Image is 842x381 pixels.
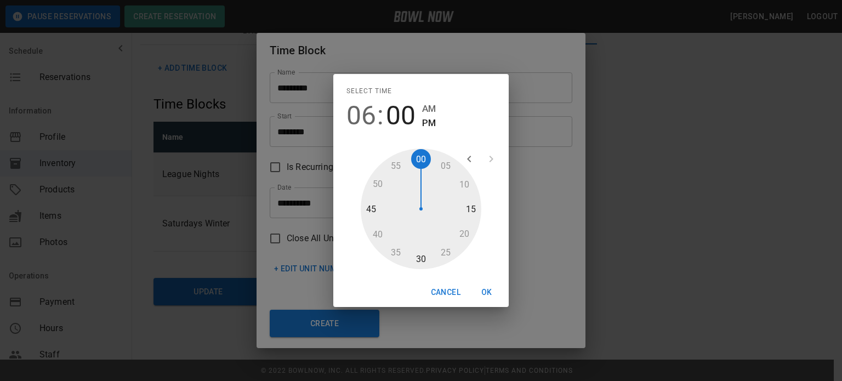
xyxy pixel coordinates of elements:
button: Cancel [426,282,465,303]
button: OK [469,282,504,303]
button: PM [422,116,436,130]
button: open previous view [458,148,480,170]
button: AM [422,101,436,116]
button: 06 [346,100,376,131]
span: Select time [346,83,392,100]
button: 00 [386,100,416,131]
span: : [377,100,384,131]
